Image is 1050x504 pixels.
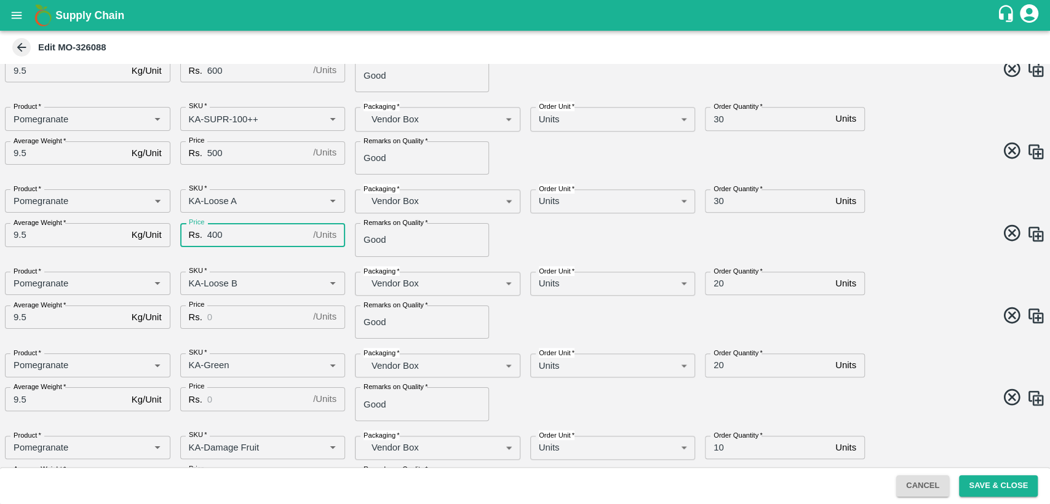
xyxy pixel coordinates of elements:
button: Open [325,357,341,373]
label: Order Unit [539,184,575,194]
input: 0 [705,189,830,213]
label: Average Weight [14,300,66,310]
p: Units [835,441,856,454]
b: Supply Chain [55,9,124,22]
input: 0 [5,387,127,411]
label: Product [14,184,41,194]
button: Open [149,357,165,373]
img: CloneIcon [1027,143,1045,161]
div: account of current user [1018,2,1040,28]
input: 0 [705,272,830,295]
label: Order Quantity [714,430,763,440]
button: Open [325,111,341,127]
p: Units [539,112,560,126]
label: Product [14,430,41,440]
label: Order Quantity [714,101,763,111]
img: CloneIcon [1027,60,1045,79]
p: Kg/Unit [132,146,162,160]
p: Rs. [189,64,202,77]
button: Open [325,439,341,455]
p: Units [835,112,856,125]
p: Vendor Box [372,194,501,208]
label: Price [189,136,204,146]
p: Rs. [189,310,202,324]
label: Remarks on Quality [364,136,428,146]
p: Rs. [189,146,202,160]
input: 0 [207,59,308,82]
p: Kg/Unit [132,393,162,406]
label: SKU [189,266,207,276]
label: Packaging [364,266,400,276]
input: 0 [5,223,127,246]
input: 0 [705,353,830,377]
label: Price [189,464,204,474]
p: Kg/Unit [132,228,162,242]
img: logo [31,3,55,28]
label: Product [14,101,41,111]
div: customer-support [996,4,1018,26]
label: Order Quantity [714,348,763,358]
label: Remarks on Quality [364,464,428,474]
label: Average Weight [14,136,66,146]
label: Price [189,382,204,392]
img: CloneIcon [1027,225,1045,243]
label: Packaging [364,430,400,440]
p: Units [539,359,560,372]
label: Average Weight [14,382,66,392]
p: Units [539,277,560,290]
label: Packaging [364,101,400,111]
a: Supply Chain [55,7,996,24]
label: Order Unit [539,101,575,111]
label: SKU [189,430,207,440]
label: Product [14,266,41,276]
input: 0 [5,59,127,82]
p: Units [539,441,560,454]
p: Kg/Unit [132,310,162,324]
button: Open [149,111,165,127]
p: Rs. [189,228,202,242]
input: 0 [705,107,830,130]
p: Kg/Unit [132,64,162,77]
button: open drawer [2,1,31,30]
input: 0 [5,305,127,329]
p: Vendor Box [372,112,501,126]
label: SKU [189,348,207,358]
label: Order Unit [539,348,575,358]
button: Open [325,193,341,209]
input: 0 [207,141,308,165]
button: Save & Close [959,475,1038,497]
button: Open [149,193,165,209]
label: Average Weight [14,218,66,227]
p: Units [835,277,856,290]
label: Price [189,218,204,227]
button: Open [325,275,341,291]
label: Product [14,348,41,358]
label: Price [189,300,204,310]
p: Units [835,194,856,208]
p: Vendor Box [372,441,501,454]
p: Vendor Box [372,277,501,290]
label: Order Unit [539,266,575,276]
label: Remarks on Quality [364,300,428,310]
p: Rs. [189,393,202,406]
label: SKU [189,184,207,194]
p: Units [539,194,560,208]
p: Vendor Box [372,359,501,372]
input: 0 [207,387,308,411]
label: Order Unit [539,430,575,440]
b: Edit MO-326088 [38,42,106,52]
label: Remarks on Quality [364,218,428,227]
label: Order Quantity [714,266,763,276]
button: Cancel [896,475,949,497]
input: 0 [705,436,830,459]
input: 0 [207,223,308,246]
label: SKU [189,101,207,111]
label: Remarks on Quality [364,382,428,392]
input: 0 [207,305,308,329]
input: 0 [5,141,127,165]
label: Packaging [364,348,400,358]
button: Open [149,275,165,291]
img: CloneIcon [1027,389,1045,408]
label: Average Weight [14,464,66,474]
p: Units [835,358,856,372]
